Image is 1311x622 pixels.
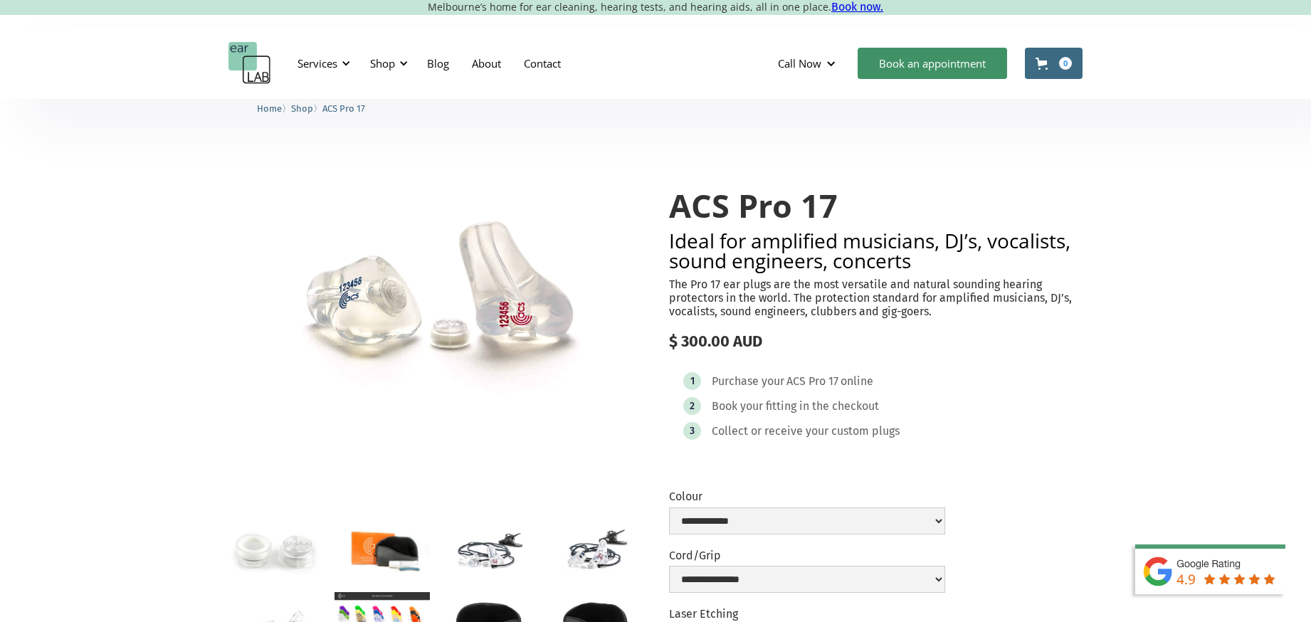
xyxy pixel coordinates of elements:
[712,424,900,438] div: Collect or receive your custom plugs
[298,56,337,70] div: Services
[669,231,1083,270] h2: Ideal for amplified musicians, DJ’s, vocalists, sound engineers, concerts
[669,549,945,562] label: Cord/Grip
[669,278,1083,319] p: The Pro 17 ear plugs are the most versatile and natural sounding hearing protectors in the world....
[712,399,879,413] div: Book your fitting in the checkout
[257,101,282,115] a: Home
[228,42,271,85] a: home
[416,43,460,84] a: Blog
[712,374,784,389] div: Purchase your
[335,518,429,581] a: open lightbox
[322,101,365,115] a: ACS Pro 17
[362,42,412,85] div: Shop
[512,43,572,84] a: Contact
[690,426,695,436] div: 3
[291,101,313,115] a: Shop
[228,159,642,443] a: open lightbox
[1025,48,1083,79] a: Open cart
[547,518,642,581] a: open lightbox
[228,159,642,443] img: ACS Pro 17
[322,103,365,114] span: ACS Pro 17
[767,42,851,85] div: Call Now
[228,518,323,581] a: open lightbox
[778,56,821,70] div: Call Now
[1059,57,1072,70] div: 0
[858,48,1007,79] a: Book an appointment
[669,607,945,621] label: Laser Etching
[690,376,695,386] div: 1
[289,42,354,85] div: Services
[257,101,291,116] li: 〉
[370,56,395,70] div: Shop
[460,43,512,84] a: About
[669,188,1083,223] h1: ACS Pro 17
[441,518,536,581] a: open lightbox
[669,332,1083,351] div: $ 300.00 AUD
[841,374,873,389] div: online
[257,103,282,114] span: Home
[291,101,322,116] li: 〉
[291,103,313,114] span: Shop
[669,490,945,503] label: Colour
[690,401,695,411] div: 2
[786,374,838,389] div: ACS Pro 17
